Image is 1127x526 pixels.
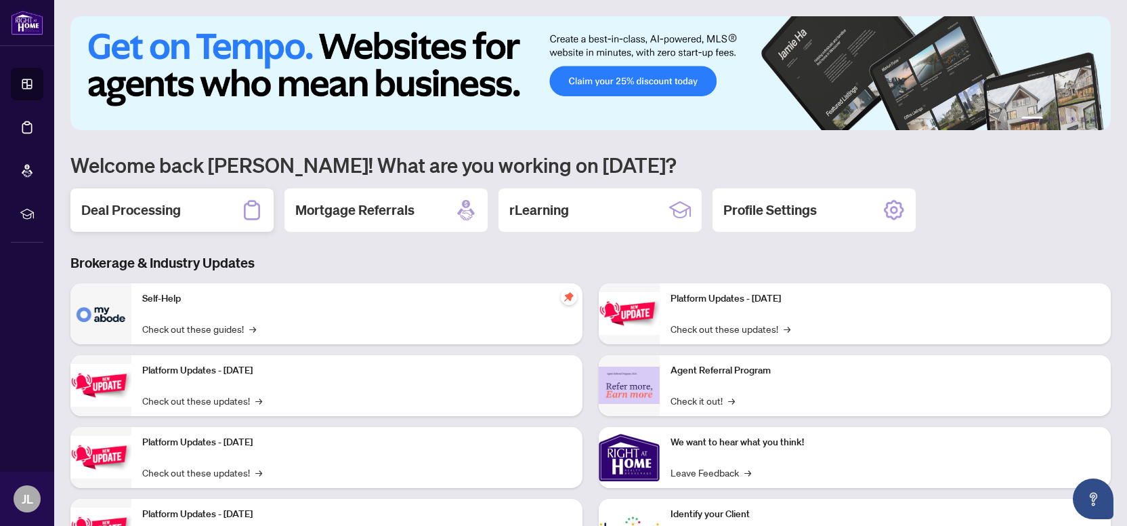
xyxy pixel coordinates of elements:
[671,465,751,480] a: Leave Feedback→
[255,465,262,480] span: →
[1092,117,1097,122] button: 6
[249,321,256,336] span: →
[671,363,1100,378] p: Agent Referral Program
[142,363,572,378] p: Platform Updates - [DATE]
[70,283,131,344] img: Self-Help
[599,427,660,488] img: We want to hear what you think!
[11,10,43,35] img: logo
[70,152,1111,178] h1: Welcome back [PERSON_NAME]! What are you working on [DATE]?
[142,291,572,306] p: Self-Help
[1021,117,1043,122] button: 1
[1070,117,1076,122] button: 4
[142,435,572,450] p: Platform Updates - [DATE]
[142,465,262,480] a: Check out these updates!→
[142,321,256,336] a: Check out these guides!→
[1073,479,1113,519] button: Open asap
[561,289,577,305] span: pushpin
[255,393,262,408] span: →
[744,465,751,480] span: →
[599,292,660,335] img: Platform Updates - June 23, 2025
[671,291,1100,306] p: Platform Updates - [DATE]
[784,321,790,336] span: →
[1048,117,1054,122] button: 2
[509,201,569,220] h2: rLearning
[295,201,414,220] h2: Mortgage Referrals
[599,367,660,404] img: Agent Referral Program
[671,435,1100,450] p: We want to hear what you think!
[671,393,735,408] a: Check it out!→
[81,201,181,220] h2: Deal Processing
[70,254,1111,272] h3: Brokerage & Industry Updates
[671,507,1100,522] p: Identify your Client
[142,507,572,522] p: Platform Updates - [DATE]
[671,321,790,336] a: Check out these updates!→
[70,436,131,479] img: Platform Updates - July 21, 2025
[728,393,735,408] span: →
[723,201,817,220] h2: Profile Settings
[1059,117,1065,122] button: 3
[1081,117,1086,122] button: 5
[22,489,33,508] span: JL
[142,393,262,408] a: Check out these updates!→
[70,16,1111,130] img: Slide 0
[70,364,131,407] img: Platform Updates - September 16, 2025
